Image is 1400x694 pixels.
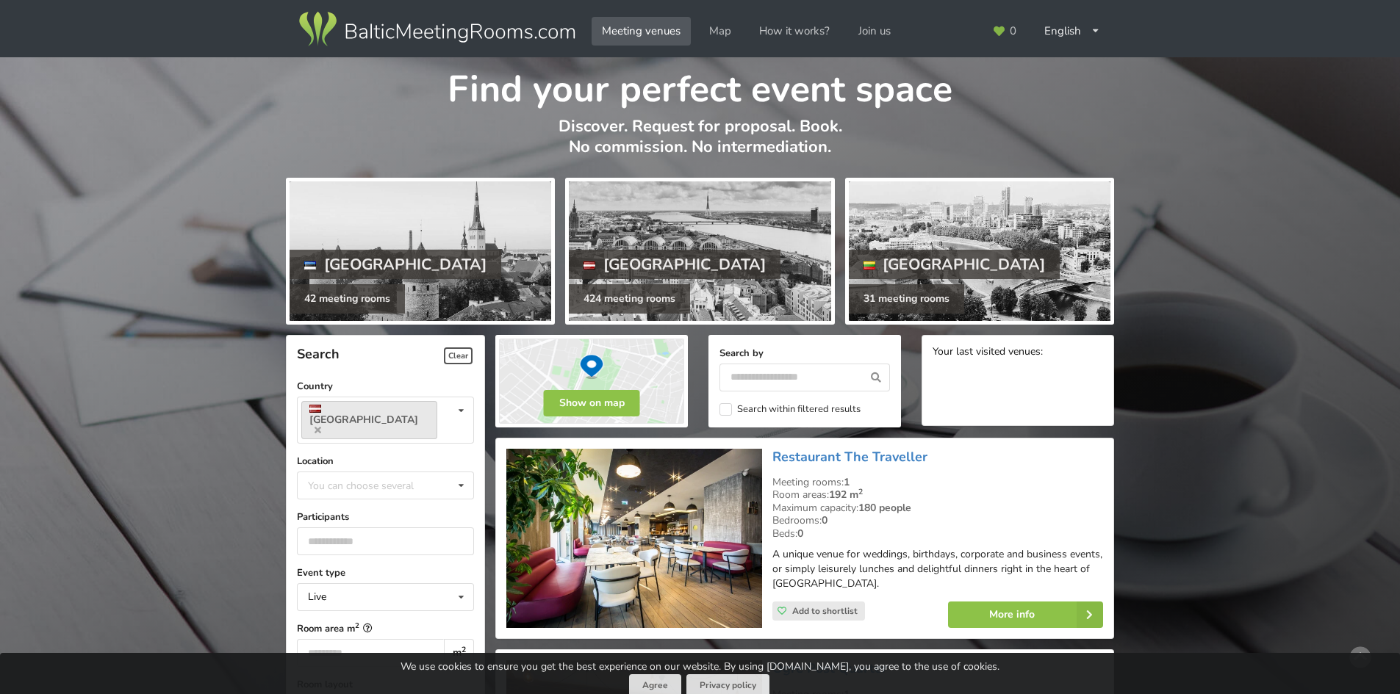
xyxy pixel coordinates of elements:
[296,9,578,50] img: Baltic Meeting Rooms
[772,547,1103,591] p: A unique venue for weddings, birthdays, corporate and business events, or simply leisurely lunche...
[297,345,340,363] span: Search
[286,57,1114,113] h1: Find your perfect event space
[297,379,474,394] label: Country
[845,178,1114,325] a: [GEOGRAPHIC_DATA] 31 meeting rooms
[849,284,964,314] div: 31 meeting rooms
[286,178,555,325] a: [GEOGRAPHIC_DATA] 42 meeting rooms
[797,527,803,541] strong: 0
[544,390,640,416] button: Show on map
[772,448,927,466] a: Restaurant The Traveller
[565,178,834,325] a: [GEOGRAPHIC_DATA] 424 meeting rooms
[772,514,1103,527] div: Bedrooms:
[355,621,359,630] sup: 2
[822,513,828,527] strong: 0
[506,449,761,629] img: Restaurant, Bar | Riga | Restaurant The Traveller
[792,605,858,617] span: Add to shortlist
[829,488,863,502] strong: 192 m
[569,250,780,279] div: [GEOGRAPHIC_DATA]
[849,250,1060,279] div: [GEOGRAPHIC_DATA]
[444,347,473,364] span: Clear
[301,401,437,439] a: [GEOGRAPHIC_DATA]
[772,527,1103,541] div: Beds:
[304,477,447,494] div: You can choose several
[749,17,840,46] a: How it works?
[297,454,474,469] label: Location
[286,116,1114,173] p: Discover. Request for proposal. Book. No commission. No intermediation.
[290,284,405,314] div: 42 meeting rooms
[308,592,326,602] div: Live
[844,475,850,489] strong: 1
[1034,17,1110,46] div: English
[290,250,501,279] div: [GEOGRAPHIC_DATA]
[297,565,474,580] label: Event type
[848,17,901,46] a: Join us
[462,644,466,655] sup: 2
[297,510,474,524] label: Participants
[858,486,863,497] sup: 2
[592,17,691,46] a: Meeting venues
[933,346,1103,360] div: Your last visited venues:
[772,488,1103,502] div: Room areas:
[772,476,1103,489] div: Meeting rooms:
[858,501,911,515] strong: 180 people
[444,639,474,667] div: m
[719,403,861,416] label: Search within filtered results
[297,621,474,636] label: Room area m
[948,601,1103,628] a: More info
[1010,26,1016,37] span: 0
[699,17,742,46] a: Map
[719,346,890,361] label: Search by
[569,284,690,314] div: 424 meeting rooms
[772,502,1103,515] div: Maximum capacity:
[495,335,688,427] img: Show on map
